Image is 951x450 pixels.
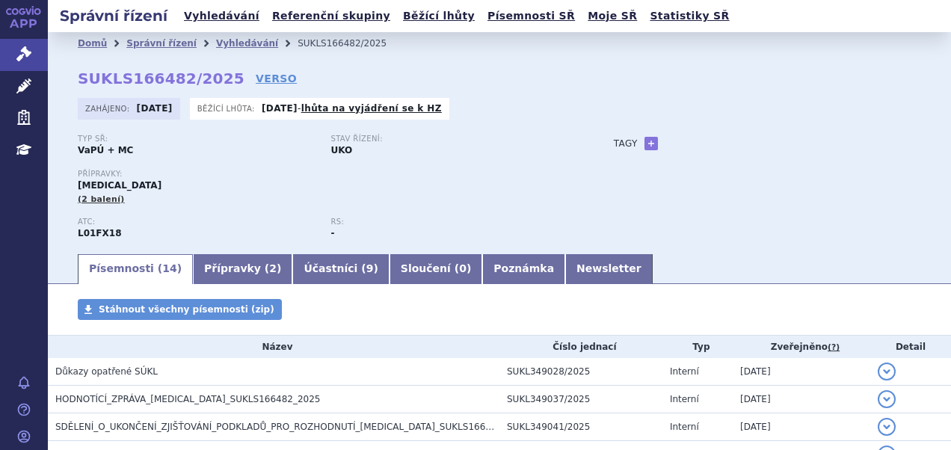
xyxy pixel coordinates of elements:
[99,304,274,315] span: Stáhnout všechny písemnosti (zip)
[262,102,442,114] p: -
[366,262,374,274] span: 9
[137,103,173,114] strong: [DATE]
[78,254,193,284] a: Písemnosti (14)
[670,394,699,404] span: Interní
[162,262,176,274] span: 14
[583,6,641,26] a: Moje SŘ
[85,102,132,114] span: Zahájeno:
[268,6,395,26] a: Referenční skupiny
[256,71,297,86] a: VERSO
[292,254,389,284] a: Účastníci (9)
[499,413,662,441] td: SUKL349041/2025
[828,342,840,353] abbr: (?)
[330,228,334,238] strong: -
[644,137,658,150] a: +
[48,5,179,26] h2: Správní řízení
[298,32,406,55] li: SUKLS166482/2025
[78,135,316,144] p: Typ SŘ:
[499,358,662,386] td: SUKL349028/2025
[878,418,896,436] button: detail
[78,38,107,49] a: Domů
[733,358,870,386] td: [DATE]
[78,180,161,191] span: [MEDICAL_DATA]
[55,394,321,404] span: HODNOTÍCÍ_ZPRÁVA_RYBREVANT_SUKLS166482_2025
[483,6,579,26] a: Písemnosti SŘ
[262,103,298,114] strong: [DATE]
[870,336,951,358] th: Detail
[269,262,277,274] span: 2
[459,262,467,274] span: 0
[179,6,264,26] a: Vyhledávání
[55,366,158,377] span: Důkazy opatřené SÚKL
[390,254,482,284] a: Sloučení (0)
[330,218,568,226] p: RS:
[878,363,896,380] button: detail
[733,336,870,358] th: Zveřejněno
[78,70,244,87] strong: SUKLS166482/2025
[48,336,499,358] th: Název
[78,228,122,238] strong: AMIVANTAMAB
[216,38,278,49] a: Vyhledávání
[565,254,653,284] a: Newsletter
[78,145,133,155] strong: VaPÚ + MC
[330,135,568,144] p: Stav řízení:
[78,218,316,226] p: ATC:
[662,336,733,358] th: Typ
[78,299,282,320] a: Stáhnout všechny písemnosti (zip)
[733,386,870,413] td: [DATE]
[645,6,733,26] a: Statistiky SŘ
[126,38,197,49] a: Správní řízení
[193,254,292,284] a: Přípravky (2)
[878,390,896,408] button: detail
[197,102,258,114] span: Běžící lhůta:
[330,145,352,155] strong: UKO
[398,6,479,26] a: Běžící lhůty
[733,413,870,441] td: [DATE]
[499,336,662,358] th: Číslo jednací
[78,170,584,179] p: Přípravky:
[301,103,442,114] a: lhůta na vyjádření se k HZ
[670,366,699,377] span: Interní
[78,194,125,204] span: (2 balení)
[55,422,530,432] span: SDĚLENÍ_O_UKONČENÍ_ZJIŠŤOVÁNÍ_PODKLADŮ_PRO_ROZHODNUTÍ_RYBREVANT_SUKLS166482_2025
[482,254,565,284] a: Poznámka
[670,422,699,432] span: Interní
[614,135,638,152] h3: Tagy
[499,386,662,413] td: SUKL349037/2025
